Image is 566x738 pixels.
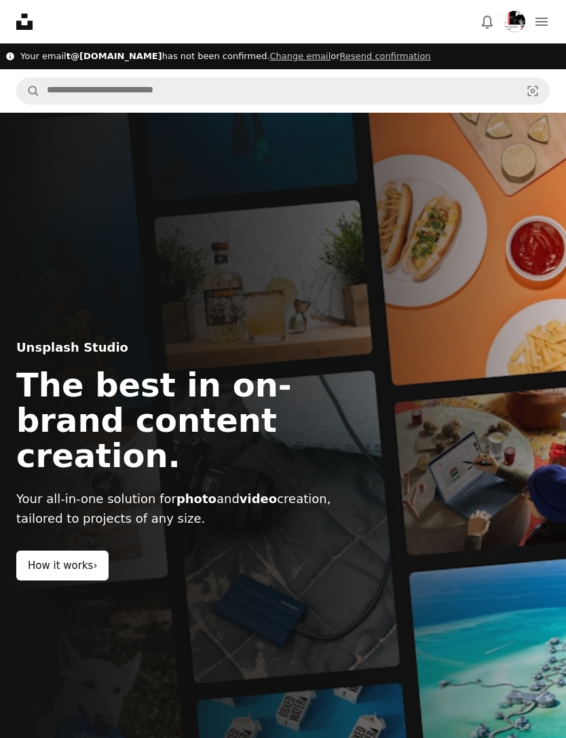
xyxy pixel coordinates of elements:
div: Your email has not been confirmed. [20,50,431,63]
a: Change email [270,51,331,61]
button: Menu [528,8,555,35]
img: Avatar of user H Taliaferro [504,11,525,33]
span: Unsplash Studio [16,340,128,354]
p: Your all-in-one solution for and creation, tailored to projects of any size. [16,490,340,529]
a: Home — Unsplash [16,14,33,30]
span: t@[DOMAIN_NAME] [67,51,162,61]
button: Visual search [516,78,549,104]
form: Find visuals sitewide [16,77,550,105]
a: How it works› [16,551,109,580]
strong: video [240,492,277,506]
button: Notifications [474,8,501,35]
button: Resend confirmation [340,50,431,63]
button: Search Unsplash [17,78,40,104]
button: Profile [501,8,528,35]
span: or [270,51,431,61]
h1: The best in on-brand content creation. [16,367,340,473]
strong: photo [176,492,216,506]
